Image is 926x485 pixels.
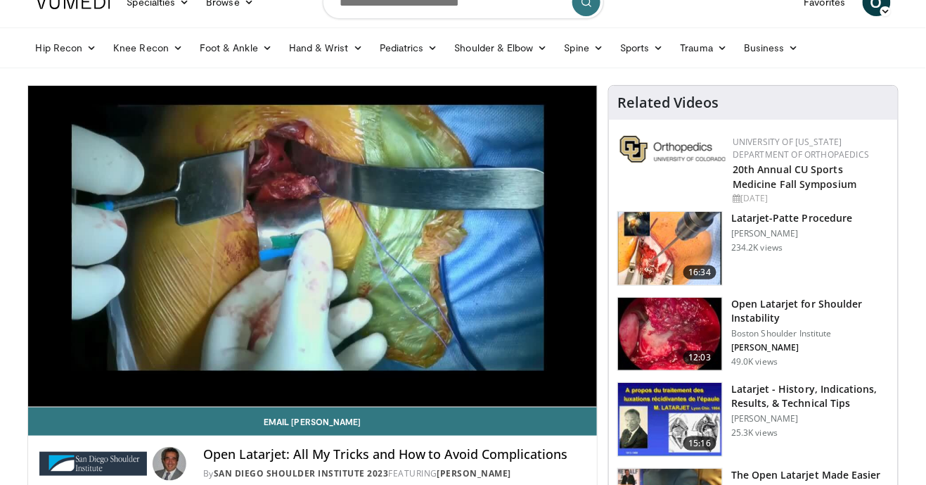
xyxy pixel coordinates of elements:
div: By FEATURING [203,467,586,480]
p: [PERSON_NAME] [731,228,852,239]
img: 355603a8-37da-49b6-856f-e00d7e9307d3.png.150x105_q85_autocrop_double_scale_upscale_version-0.2.png [620,136,726,163]
span: 15:16 [683,436,717,451]
a: 16:34 Latarjet-Patte Procedure [PERSON_NAME] 234.2K views [617,211,889,286]
span: 16:34 [683,265,717,279]
p: 49.0K views [731,356,778,367]
h4: Open Latarjet: All My Tricks and How to Avoid Complications [203,447,586,462]
a: 20th Annual CU Sports Medicine Fall Symposium [733,163,856,191]
p: [PERSON_NAME] [731,342,889,353]
a: Spine [556,34,612,62]
h3: Open Latarjet for Shoulder Instability [731,297,889,325]
a: Foot & Ankle [191,34,281,62]
img: 706543_3.png.150x105_q85_crop-smart_upscale.jpg [618,383,722,456]
img: 944938_3.png.150x105_q85_crop-smart_upscale.jpg [618,298,722,371]
a: Sports [612,34,672,62]
p: [PERSON_NAME] [731,413,889,424]
a: Trauma [672,34,736,62]
a: 12:03 Open Latarjet for Shoulder Instability Boston Shoulder Institute [PERSON_NAME] 49.0K views [617,297,889,372]
a: Hand & Wrist [281,34,371,62]
h4: Related Videos [617,94,719,111]
img: 617583_3.png.150x105_q85_crop-smart_upscale.jpg [618,212,722,285]
a: Knee Recon [105,34,191,62]
p: Boston Shoulder Institute [731,328,889,339]
a: University of [US_STATE] Department of Orthopaedics [733,136,869,160]
p: 234.2K views [731,242,783,253]
a: Business [735,34,807,62]
a: Shoulder & Elbow [446,34,556,62]
a: 15:16 Latarjet - History, Indications, Results, & Technical Tips [PERSON_NAME] 25.3K views [617,382,889,457]
h3: Latarjet-Patte Procedure [731,211,852,225]
span: 12:03 [683,351,717,365]
a: Email [PERSON_NAME] [28,408,598,436]
img: Avatar [153,447,186,481]
a: [PERSON_NAME] [437,467,512,479]
div: [DATE] [733,192,887,205]
h3: The Open Latarjet Made Easier [731,468,889,482]
a: San Diego Shoulder Institute 2023 [214,467,389,479]
img: San Diego Shoulder Institute 2023 [39,447,147,481]
p: 25.3K views [731,427,778,439]
h3: Latarjet - History, Indications, Results, & Technical Tips [731,382,889,410]
video-js: Video Player [28,86,598,408]
a: Pediatrics [371,34,446,62]
a: Hip Recon [27,34,105,62]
